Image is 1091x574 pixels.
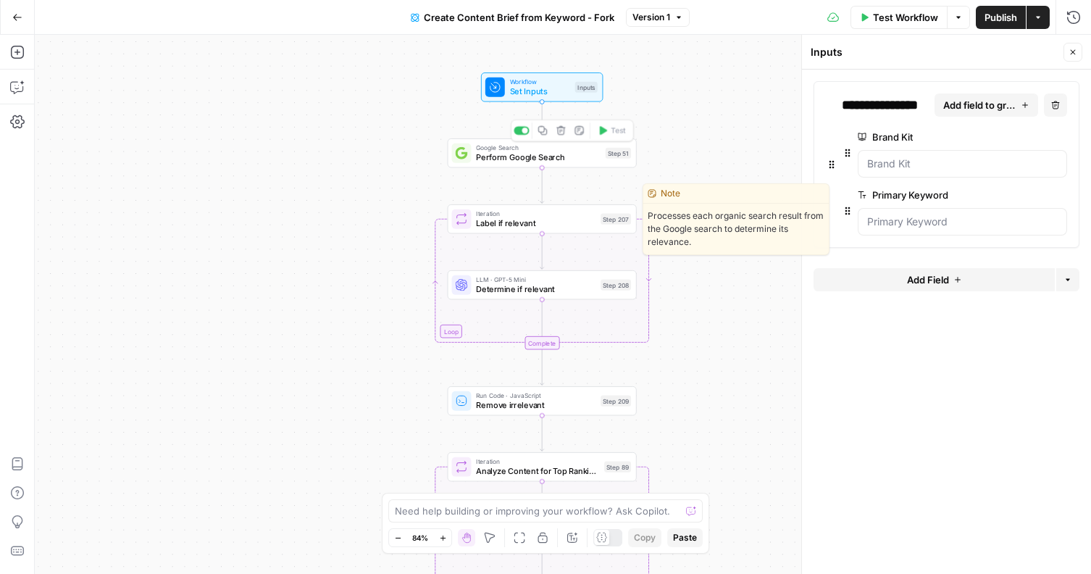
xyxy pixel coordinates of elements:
[593,122,630,138] button: Test
[867,157,1058,171] input: Brand Kit
[873,10,938,25] span: Test Workflow
[424,10,614,25] span: Create Content Brief from Keyword - Fork
[540,233,544,269] g: Edge from step_207 to step_208
[448,386,637,415] div: Run Code · JavaScriptRemove irrelevantStep 209
[601,214,631,225] div: Step 207
[985,10,1017,25] span: Publish
[476,151,601,164] span: Perform Google Search
[814,268,1055,291] button: Add Field
[634,531,656,544] span: Copy
[858,188,985,202] label: Primary Keyword
[476,283,595,296] span: Determine if relevant
[448,452,637,481] div: IterationAnalyze Content for Top Ranking PagesStep 89
[476,399,595,412] span: Remove irrelevant
[632,11,670,24] span: Version 1
[476,391,595,400] span: Run Code · JavaScript
[604,462,631,473] div: Step 89
[476,457,599,466] span: Iteration
[673,531,697,544] span: Paste
[626,8,690,27] button: Version 1
[448,138,637,167] div: Google SearchPerform Google SearchStep 51Test
[540,167,544,203] g: Edge from step_51 to step_207
[611,125,625,136] span: Test
[667,528,703,547] button: Paste
[850,6,947,29] button: Test Workflow
[811,45,1059,59] div: Inputs
[476,209,595,218] span: Iteration
[907,273,949,287] span: Add Field
[601,280,631,291] div: Step 208
[524,336,559,350] div: Complete
[448,270,637,299] div: LLM · GPT-5 MiniDetermine if relevantStep 208
[412,532,428,544] span: 84%
[606,148,631,159] div: Step 51
[540,415,544,451] g: Edge from step_209 to step_89
[402,6,623,29] button: Create Content Brief from Keyword - Fork
[448,72,637,101] div: WorkflowSet InputsInputs
[867,215,1058,229] input: Primary Keyword
[448,336,637,350] div: Complete
[601,396,631,407] div: Step 209
[943,98,1016,112] span: Add field to group
[476,143,601,152] span: Google Search
[628,528,661,547] button: Copy
[858,130,985,144] label: Brand Kit
[935,93,1038,117] button: Add field to group
[448,204,637,233] div: LoopIterationLabel if relevantStep 207
[575,82,598,93] div: Inputs
[476,275,595,284] span: LLM · GPT-5 Mini
[510,77,570,86] span: Workflow
[510,86,570,98] span: Set Inputs
[540,349,544,385] g: Edge from step_207-iteration-end to step_209
[976,6,1026,29] button: Publish
[476,465,599,478] span: Analyze Content for Top Ranking Pages
[476,217,595,230] span: Label if relevant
